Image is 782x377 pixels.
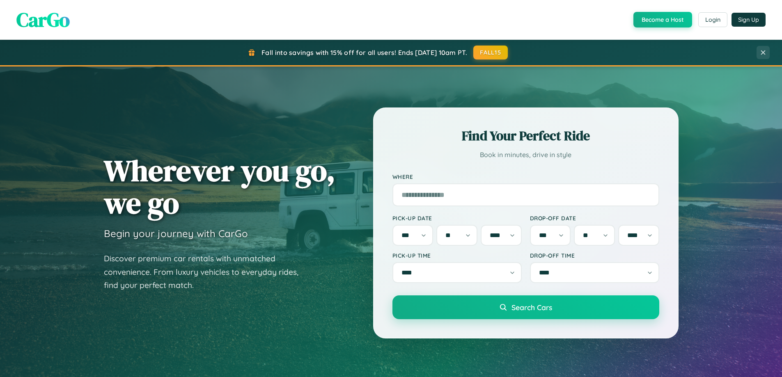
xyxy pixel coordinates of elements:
span: Search Cars [511,303,552,312]
p: Discover premium car rentals with unmatched convenience. From luxury vehicles to everyday rides, ... [104,252,309,292]
label: Drop-off Time [530,252,659,259]
span: CarGo [16,6,70,33]
button: Search Cars [392,295,659,319]
span: Fall into savings with 15% off for all users! Ends [DATE] 10am PT. [261,48,467,57]
h2: Find Your Perfect Ride [392,127,659,145]
button: Login [698,12,727,27]
button: FALL15 [473,46,508,59]
label: Where [392,173,659,180]
label: Drop-off Date [530,215,659,222]
label: Pick-up Time [392,252,522,259]
p: Book in minutes, drive in style [392,149,659,161]
h3: Begin your journey with CarGo [104,227,248,240]
label: Pick-up Date [392,215,522,222]
button: Become a Host [633,12,692,27]
h1: Wherever you go, we go [104,154,335,219]
button: Sign Up [732,13,766,27]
